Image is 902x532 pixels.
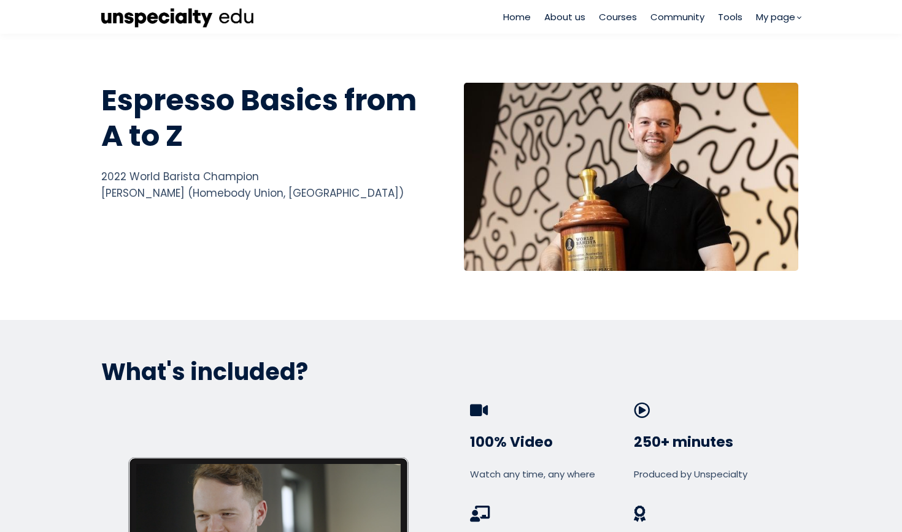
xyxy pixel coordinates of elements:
p: What's included? [101,357,801,387]
div: Watch any time, any where [470,467,629,481]
a: Tools [718,10,742,24]
a: Courses [599,10,637,24]
div: 2022 World Barista Champion [PERSON_NAME] (Homebody Union, [GEOGRAPHIC_DATA]) [101,169,436,201]
span: My page [756,10,795,24]
h3: 250+ minutes [634,433,793,452]
a: About us [544,10,585,24]
h1: Espresso Basics from A to Z [101,83,436,153]
a: My page [756,10,801,24]
a: Community [650,10,704,24]
h3: 100% Video [470,433,629,452]
img: ec8cb47d53a36d742fcbd71bcb90b6e6.png [101,6,255,28]
a: Home [503,10,531,24]
div: Produced by Unspecialty [634,467,793,481]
